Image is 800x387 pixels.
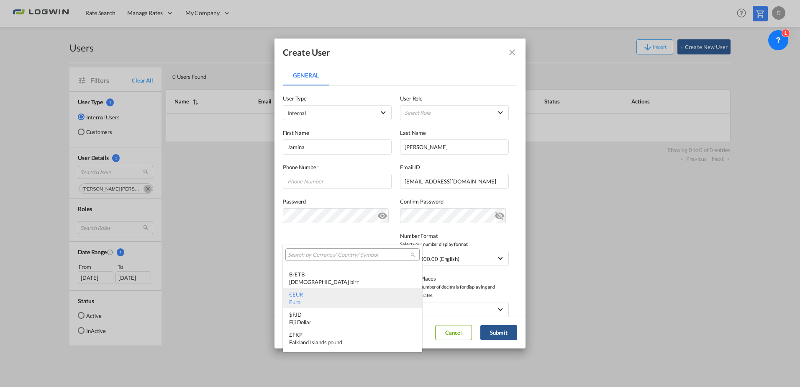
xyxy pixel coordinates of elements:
div: Euro [289,298,416,306]
div: FKP [289,331,416,346]
input: Search by Currency/ Country/ Symbol [288,251,410,259]
div: FOK [289,351,416,366]
span: kr [289,351,294,358]
div: Fiji Dollar [289,318,416,326]
div: Falkland Islands pound [289,338,416,346]
div: ETB [289,271,416,286]
span: $ [289,311,292,318]
div: [DEMOGRAPHIC_DATA] birr [289,278,416,286]
span: £ [289,331,292,338]
div: FJD [289,311,416,326]
span: Br [289,271,295,278]
md-icon: icon-magnify [410,252,416,258]
span: € [289,291,292,298]
div: EUR [289,291,416,306]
